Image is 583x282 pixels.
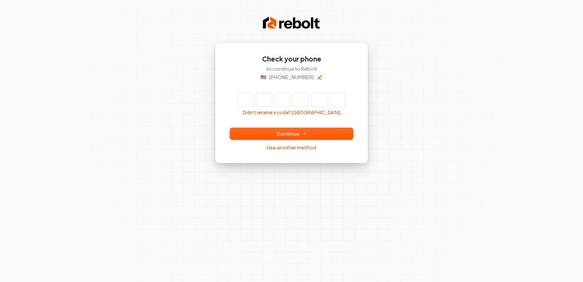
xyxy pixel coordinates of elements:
[230,128,353,139] button: Continue
[269,74,314,81] p: [PHONE_NUMBER]
[230,55,353,64] h1: Check your phone
[230,65,353,72] p: to continue to Rebolt
[261,74,266,81] p: 🇺🇸
[277,130,306,137] span: Continue
[317,74,323,80] button: Edit
[238,93,345,107] input: Enter verification code
[267,144,316,151] a: Use another method
[263,15,320,31] img: Rebolt Logo
[243,110,341,116] button: Didn't receive a code? [GEOGRAPHIC_DATA]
